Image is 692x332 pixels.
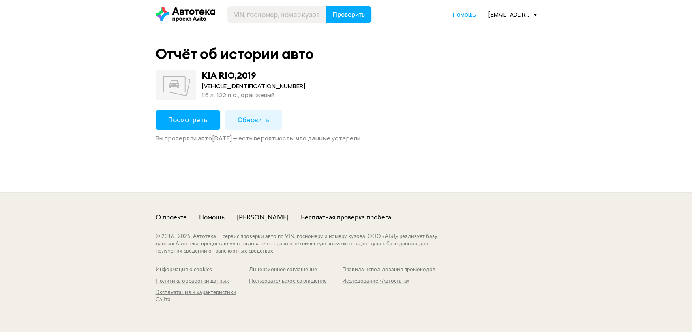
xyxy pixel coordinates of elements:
[453,11,476,19] a: Помощь
[488,11,537,18] div: [EMAIL_ADDRESS][DOMAIN_NAME]
[301,213,391,222] a: Бесплатная проверка пробега
[168,115,208,124] span: Посмотреть
[199,213,225,222] a: Помощь
[201,91,306,100] div: 1.6 л, 122 л.c., оранжевый
[156,233,454,255] div: © 2016– 2025 . Автотека — сервис проверки авто по VIN, госномеру и номеру кузова. ООО «АБД» реали...
[201,82,306,91] div: [VEHICLE_IDENTIFICATION_NUMBER]
[156,45,314,63] div: Отчёт об истории авто
[332,11,365,18] span: Проверить
[238,115,269,124] span: Обновить
[453,11,476,18] span: Помощь
[201,70,256,81] div: KIA RIO , 2019
[342,278,435,285] a: Исследование «Автостата»
[156,110,220,130] button: Посмотреть
[225,110,282,130] button: Обновить
[156,134,537,143] div: Вы проверяли авто [DATE] — есть вероятность, что данные устарели.
[156,213,187,222] a: О проекте
[227,6,326,23] input: VIN, госномер, номер кузова
[249,266,342,274] a: Лицензионное соглашение
[156,278,249,285] a: Политика обработки данных
[326,6,371,23] button: Проверить
[342,266,435,274] a: Правила использования промокодов
[156,266,249,274] a: Информация о cookies
[237,213,289,222] a: [PERSON_NAME]
[249,278,342,285] a: Пользовательское соглашение
[156,289,249,304] a: Эксплуатация и характеристики Сайта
